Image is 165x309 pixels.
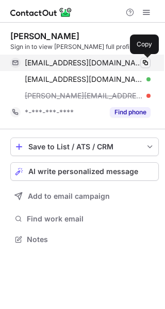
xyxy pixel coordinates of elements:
button: Add to email campaign [10,187,159,205]
span: [EMAIL_ADDRESS][DOMAIN_NAME] [25,58,143,67]
button: Reveal Button [110,107,151,117]
div: Save to List / ATS / CRM [28,143,141,151]
div: [PERSON_NAME] [10,31,79,41]
button: Find work email [10,212,159,226]
div: Sign in to view [PERSON_NAME] full profile [10,42,159,51]
img: ContactOut v5.3.10 [10,6,72,19]
span: Add to email campaign [28,192,110,200]
button: AI write personalized message [10,162,159,181]
span: [PERSON_NAME][EMAIL_ADDRESS][DOMAIN_NAME] [25,91,143,100]
span: AI write personalized message [28,167,138,176]
button: Notes [10,232,159,247]
button: save-profile-one-click [10,138,159,156]
span: Notes [27,235,155,244]
span: [EMAIL_ADDRESS][DOMAIN_NAME] [25,75,143,84]
span: Find work email [27,214,155,224]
